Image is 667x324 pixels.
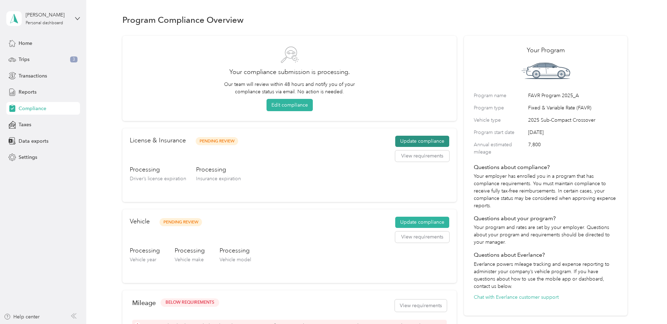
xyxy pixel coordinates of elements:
button: View requirements [395,231,449,243]
p: Everlance powers mileage tracking and expense reporting to administer your company’s vehicle prog... [474,261,618,290]
span: Trips [19,56,29,63]
h3: Processing [130,246,160,255]
h2: Mileage [132,299,156,306]
span: Pending Review [160,218,202,226]
p: Your program and rates are set by your employer. Questions about your program and requirements sh... [474,224,618,246]
label: Vehicle type [474,116,526,124]
span: Vehicle model [220,257,251,263]
span: BELOW REQUIREMENTS [166,299,214,306]
span: Home [19,40,32,47]
span: Compliance [19,105,46,112]
label: Program start date [474,129,526,136]
h1: Program Compliance Overview [122,16,244,23]
iframe: Everlance-gr Chat Button Frame [628,285,667,324]
span: Settings [19,154,37,161]
label: Program name [474,92,526,99]
div: [PERSON_NAME] [26,11,69,19]
p: Our team will review within 48 hours and notify you of your compliance status via email. No actio... [221,81,358,95]
h3: Processing [175,246,205,255]
button: View requirements [395,150,449,162]
div: Personal dashboard [26,21,63,25]
span: Data exports [19,137,48,145]
label: Program type [474,104,526,112]
span: Reports [19,88,36,96]
span: [DATE] [528,129,618,136]
span: FAVR Program 2025_A [528,92,618,99]
button: Edit compliance [267,99,313,111]
button: Update compliance [395,136,449,147]
h2: Your Program [474,46,618,55]
h3: Processing [130,165,186,174]
button: Chat with Everlance customer support [474,293,559,301]
h4: Questions about compliance? [474,163,618,171]
label: Annual estimated mileage [474,141,526,156]
p: Your employer has enrolled you in a program that has compliance requirements. You must maintain c... [474,173,618,209]
h2: Your compliance submission is processing. [132,67,447,77]
span: 7,800 [528,141,618,156]
h2: License & Insurance [130,136,186,145]
h4: Questions about your program? [474,214,618,223]
span: Vehicle make [175,257,204,263]
span: Transactions [19,72,47,80]
h4: Questions about Everlance? [474,251,618,259]
button: Help center [4,313,40,320]
h3: Processing [196,165,241,174]
h2: Vehicle [130,217,150,226]
span: Taxes [19,121,31,128]
span: Driver’s license expiration [130,176,186,182]
span: 3 [70,56,78,63]
span: Insurance expiration [196,176,241,182]
span: Fixed & Variable Rate (FAVR) [528,104,618,112]
button: Update compliance [395,217,449,228]
span: 2025 Sub-Compact Crossover [528,116,618,124]
button: BELOW REQUIREMENTS [161,298,219,307]
span: Vehicle year [130,257,156,263]
h3: Processing [220,246,251,255]
span: Pending Review [196,137,238,145]
button: View requirements [395,299,447,312]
